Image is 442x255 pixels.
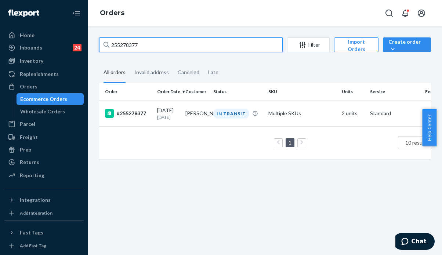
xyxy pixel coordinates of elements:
[4,241,84,250] a: Add Fast Tag
[265,83,339,101] th: SKU
[398,6,413,21] button: Open notifications
[208,63,218,82] div: Late
[20,172,44,179] div: Reporting
[178,63,199,82] div: Canceled
[69,6,84,21] button: Close Navigation
[20,229,43,236] div: Fast Tags
[4,118,84,130] a: Parcel
[339,101,367,126] td: 2 units
[157,114,180,120] p: [DATE]
[104,63,126,83] div: All orders
[213,109,249,119] div: IN TRANSIT
[154,83,182,101] th: Order Date
[4,209,84,218] a: Add Integration
[367,83,422,101] th: Service
[4,42,84,54] a: Inbounds24
[4,156,84,168] a: Returns
[185,88,208,95] div: Customer
[134,63,169,82] div: Invalid address
[334,37,378,52] button: Import Orders
[370,110,419,117] p: Standard
[99,37,283,52] input: Search orders
[20,70,59,78] div: Replenishments
[20,159,39,166] div: Returns
[20,108,65,115] div: Wholesale Orders
[20,210,52,216] div: Add Integration
[383,37,431,52] button: Create order
[20,146,31,153] div: Prep
[4,144,84,156] a: Prep
[105,109,151,118] div: #255278377
[4,131,84,143] a: Freight
[20,57,43,65] div: Inventory
[73,44,81,51] div: 24
[339,83,367,101] th: Units
[17,93,84,105] a: Ecommerce Orders
[4,29,84,41] a: Home
[94,3,130,24] ol: breadcrumbs
[382,6,396,21] button: Open Search Box
[20,134,38,141] div: Freight
[4,55,84,67] a: Inventory
[17,106,84,117] a: Wholesale Orders
[4,194,84,206] button: Integrations
[20,243,46,249] div: Add Fast Tag
[265,101,339,126] td: Multiple SKUs
[8,10,39,17] img: Flexport logo
[20,95,67,103] div: Ecommerce Orders
[395,233,435,251] iframe: Opens a widget where you can chat to one of our agents
[287,139,293,146] a: Page 1 is your current page
[20,120,35,128] div: Parcel
[4,227,84,238] button: Fast Tags
[287,37,330,52] button: Filter
[99,83,154,101] th: Order
[4,81,84,92] a: Orders
[210,83,265,101] th: Status
[20,32,35,39] div: Home
[20,196,51,204] div: Integrations
[422,109,436,146] button: Help Center
[100,9,124,17] a: Orders
[388,38,425,53] div: Create order
[4,170,84,181] a: Reporting
[414,6,429,21] button: Open account menu
[20,44,42,51] div: Inbounds
[182,101,211,126] td: [PERSON_NAME]
[157,107,180,120] div: [DATE]
[20,83,37,90] div: Orders
[4,68,84,80] a: Replenishments
[287,41,329,48] div: Filter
